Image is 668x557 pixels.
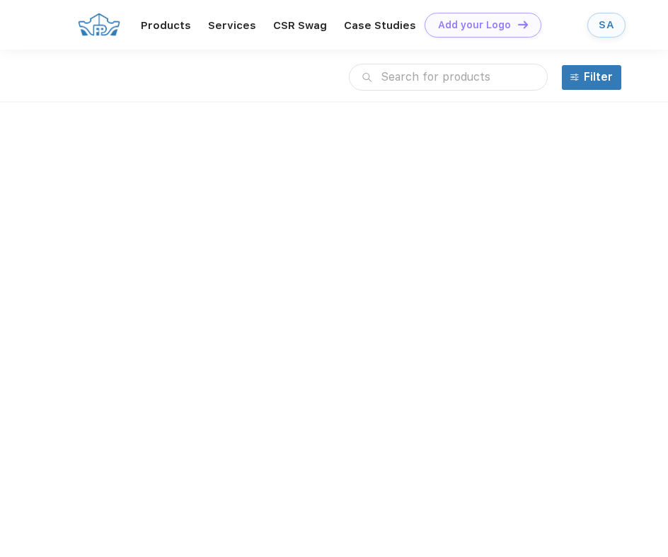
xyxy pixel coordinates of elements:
img: filter.svg [570,73,579,81]
div: Filter [584,69,613,86]
img: search.svg [362,73,372,82]
a: SA [587,13,626,38]
input: Search for products [349,64,548,91]
a: CSR Swag [273,19,327,32]
img: FP-CROWN.png [78,13,120,36]
div: SA [599,19,614,31]
a: Services [208,19,256,32]
div: Add your Logo [438,19,511,31]
img: DT [518,21,528,28]
a: Products [141,19,191,32]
